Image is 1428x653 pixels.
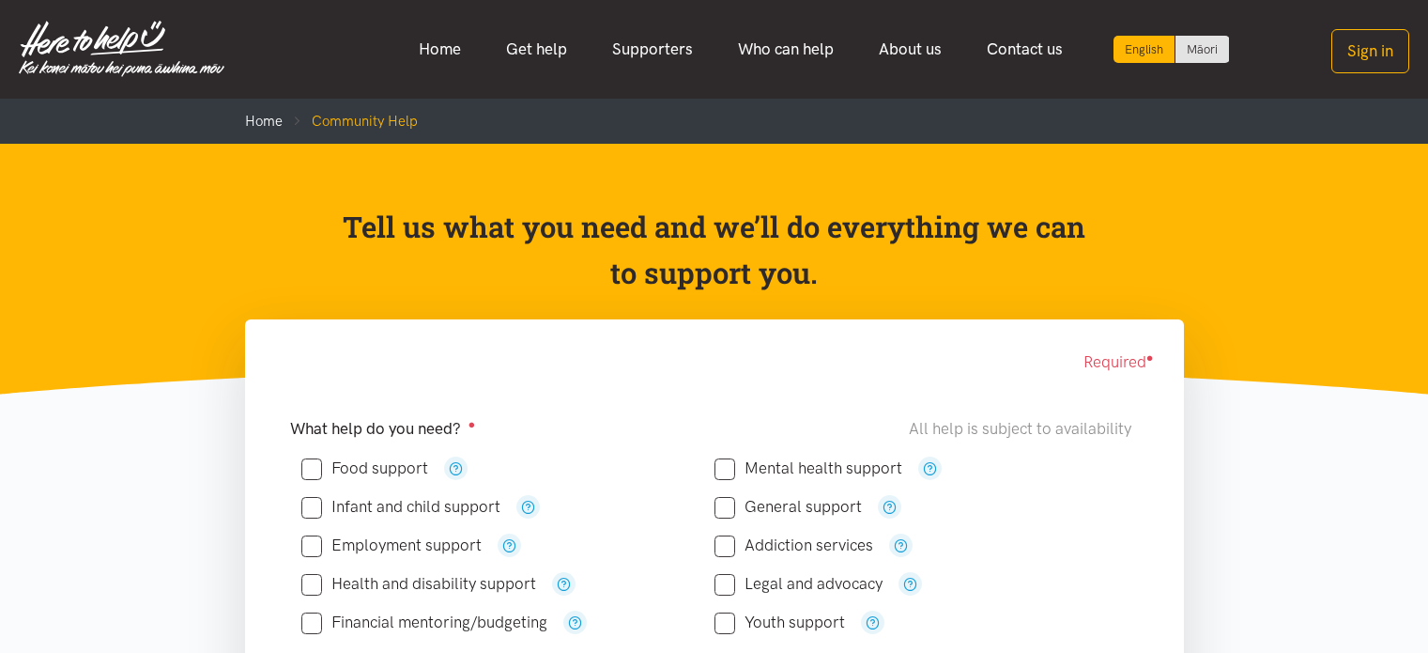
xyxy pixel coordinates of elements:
sup: ● [1146,350,1154,365]
button: Sign in [1331,29,1409,73]
a: Contact us [964,29,1085,70]
label: Health and disability support [301,576,536,592]
label: Addiction services [714,537,873,553]
a: About us [856,29,964,70]
a: Get help [484,29,590,70]
label: Youth support [714,614,845,630]
div: Current language [1113,36,1175,63]
div: Required [275,350,1154,375]
label: Financial mentoring/budgeting [301,614,547,630]
div: All help is subject to availability [909,416,1139,442]
sup: ● [468,417,476,431]
label: General support [714,499,862,515]
label: Food support [301,460,428,476]
a: Home [396,29,484,70]
label: Legal and advocacy [714,576,883,592]
label: Infant and child support [301,499,500,515]
img: Home [19,21,224,77]
p: Tell us what you need and we’ll do everything we can to support you. [341,204,1087,297]
li: Community Help [283,110,418,132]
label: Mental health support [714,460,902,476]
a: Home [245,113,283,130]
div: Language toggle [1113,36,1230,63]
label: What help do you need? [290,416,476,442]
a: Who can help [715,29,856,70]
a: Supporters [590,29,715,70]
label: Employment support [301,537,482,553]
a: Switch to Te Reo Māori [1175,36,1229,63]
